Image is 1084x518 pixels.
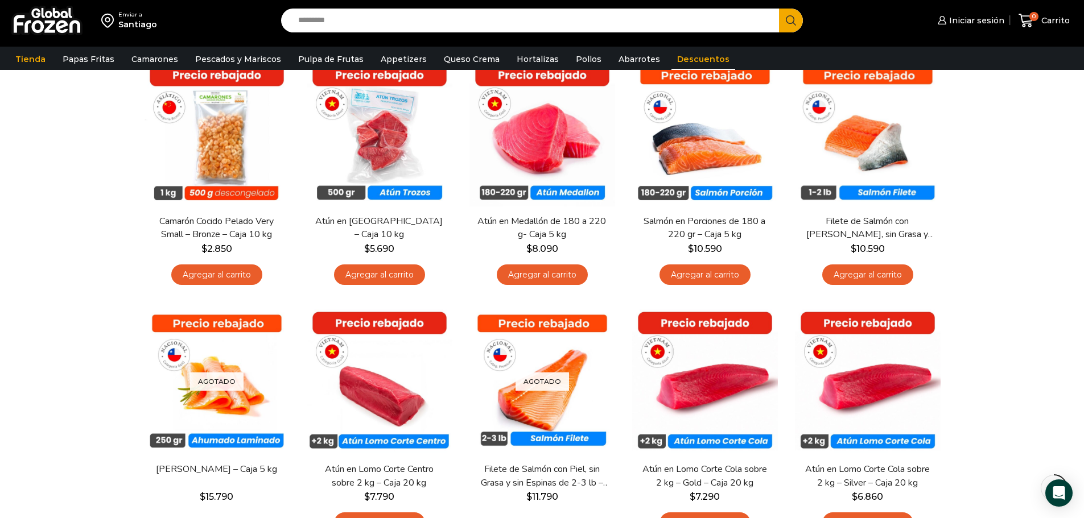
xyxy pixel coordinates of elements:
span: $ [852,491,858,502]
a: Camarón Cocido Pelado Very Small – Bronze – Caja 10 kg [151,215,282,241]
a: Descuentos [671,48,735,70]
a: Agregar al carrito: “Camarón Cocido Pelado Very Small - Bronze - Caja 10 kg” [171,264,262,285]
a: Atún en [GEOGRAPHIC_DATA] – Caja 10 kg [314,215,444,241]
a: Atún en Lomo Corte Cola sobre 2 kg – Silver – Caja 20 kg [802,463,933,489]
bdi: 2.850 [201,243,232,254]
bdi: 7.790 [364,491,394,502]
div: Santiago [118,19,157,30]
a: Hortalizas [511,48,564,70]
a: Queso Crema [438,48,505,70]
a: Pulpa de Frutas [292,48,369,70]
bdi: 10.590 [851,243,885,254]
span: $ [201,243,207,254]
span: $ [526,243,532,254]
button: Search button [779,9,803,32]
a: Agregar al carrito: “Filete de Salmón con Piel, sin Grasa y sin Espinas 1-2 lb – Caja 10 Kg” [822,264,913,285]
a: Pescados y Mariscos [189,48,287,70]
a: Atún en Medallón de 180 a 220 g- Caja 5 kg [476,215,607,241]
a: Atún en Lomo Corte Cola sobre 2 kg – Gold – Caja 20 kg [639,463,770,489]
span: $ [688,243,694,254]
span: $ [851,243,856,254]
a: Appetizers [375,48,432,70]
a: Papas Fritas [57,48,120,70]
a: Atún en Lomo Corte Centro sobre 2 kg – Caja 20 kg [314,463,444,489]
bdi: 5.690 [364,243,394,254]
div: Open Intercom Messenger [1045,479,1073,507]
bdi: 6.860 [852,491,883,502]
a: Agregar al carrito: “Atún en Medallón de 180 a 220 g- Caja 5 kg” [497,264,588,285]
a: 0 Carrito [1016,7,1073,34]
a: [PERSON_NAME] – Caja 5 kg [151,463,282,476]
bdi: 11.790 [526,491,558,502]
a: Salmón en Porciones de 180 a 220 gr – Caja 5 kg [639,215,770,241]
span: $ [364,243,370,254]
p: Agotado [516,372,569,391]
span: $ [364,491,370,502]
span: Carrito [1038,15,1070,26]
a: Pollos [570,48,607,70]
span: $ [526,491,532,502]
img: address-field-icon.svg [101,11,118,30]
p: Agotado [190,372,244,391]
bdi: 10.590 [688,243,722,254]
bdi: 8.090 [526,243,558,254]
span: 0 [1029,12,1038,21]
a: Tienda [10,48,51,70]
bdi: 7.290 [690,491,720,502]
a: Filete de Salmón con [PERSON_NAME], sin Grasa y sin Espinas 1-2 lb – Caja 10 Kg [802,215,933,241]
bdi: 15.790 [200,491,233,502]
div: Enviar a [118,11,157,19]
a: Agregar al carrito: “Atún en Trozos - Caja 10 kg” [334,264,425,285]
span: $ [200,491,205,502]
a: Agregar al carrito: “Salmón en Porciones de 180 a 220 gr - Caja 5 kg” [660,264,751,285]
span: $ [690,491,695,502]
span: Iniciar sesión [946,15,1004,26]
a: Camarones [126,48,184,70]
a: Iniciar sesión [935,9,1004,32]
a: Abarrotes [613,48,666,70]
a: Filete de Salmón con Piel, sin Grasa y sin Espinas de 2-3 lb – Premium – Caja 10 kg [476,463,607,489]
